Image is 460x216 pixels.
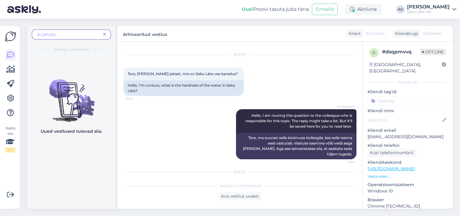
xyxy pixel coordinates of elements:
div: Klienditugi [393,30,418,37]
b: Uus! [242,6,253,12]
p: Kliendi telefon [368,142,448,149]
p: Vaata edasi ... [368,174,448,179]
span: Vestlus on arhiveeritud [219,183,261,189]
div: Saku Läte OÜ [407,9,450,14]
a: [PERSON_NAME]Saku Läte OÜ [407,5,456,14]
div: Ava vestlus uuesti [219,192,261,200]
span: AI Assistent [332,104,355,109]
button: Emailid [312,4,338,15]
div: Hello, I'm curious, what is the hardness of the water in Saku Läte? [123,80,244,96]
div: 2 / 3 [5,147,16,153]
div: Tere, ma suunan selle küsimuse kolleegile, kes selle teema eest vastutab. Vastuse saamine võib ve... [236,133,356,159]
input: Lisa nimi [368,117,441,123]
span: Tere, [PERSON_NAME] pärast, mis on Saku Läte vee karedus? [128,71,238,76]
p: Windows 10 [368,188,448,194]
span: Offline [420,49,446,55]
div: [GEOGRAPHIC_DATA], [GEOGRAPHIC_DATA] [369,62,442,74]
p: Kliendi email [368,127,448,134]
p: [EMAIL_ADDRESS][DOMAIN_NAME] [368,134,448,140]
div: [DATE] [123,52,356,57]
label: Arhiveeritud vestlus [123,30,167,38]
span: Estonian [366,30,384,37]
span: 15:54 [125,96,148,101]
a: [URL][DOMAIN_NAME] [368,166,415,171]
p: Kliendi nimi [368,108,448,114]
div: Kliendi info [368,80,448,85]
p: Klienditeekond [368,159,448,166]
p: Chrome [TECHNICAL_ID] [368,203,448,209]
div: Klient [346,30,361,37]
input: Lisa tag [368,96,448,105]
span: Hello, I am routing this question to the colleague who is responsible for this topic. The reply m... [245,113,353,129]
p: Kliendi tag'id [368,89,448,95]
div: Aktiivne [345,4,382,15]
div: AG [396,5,405,14]
img: No chats [27,68,116,123]
span: ei jahuta [37,32,55,37]
div: Küsi telefoninumbrit [368,149,416,157]
p: Uued vestlused tulevad siia. [41,128,102,135]
span: 15:54 [332,160,355,164]
span: Estonian [423,30,442,37]
span: Otsingu tulemused [54,47,89,52]
div: Vaata siia [5,125,16,153]
div: [PERSON_NAME] [407,5,450,9]
p: Brauser [368,197,448,203]
span: d [372,50,375,55]
div: # dsqpmvvq [382,48,420,56]
div: Proovi tasuta juba täna: [242,6,309,13]
p: Operatsioonisüsteem [368,182,448,188]
img: Askly Logo [5,31,16,42]
div: [DATE] [123,170,356,175]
